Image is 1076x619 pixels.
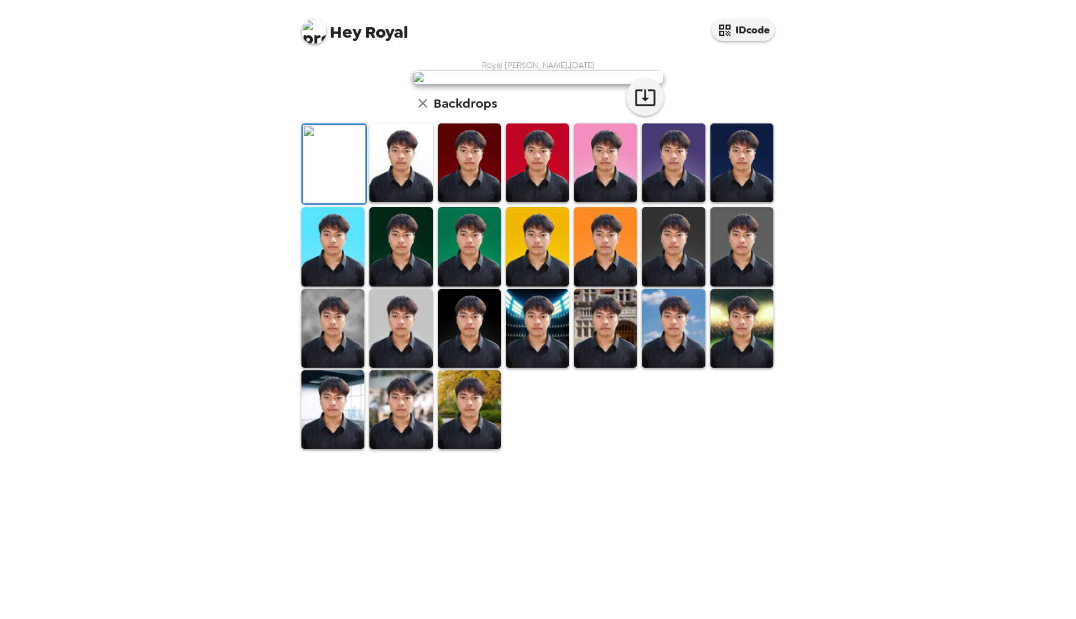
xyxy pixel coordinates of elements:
[412,71,664,84] img: user
[301,13,408,41] span: Royal
[303,125,366,203] img: Original
[482,60,595,71] span: Royal [PERSON_NAME] , [DATE]
[330,21,361,43] span: Hey
[712,19,775,41] button: IDcode
[434,93,497,113] h6: Backdrops
[301,19,327,44] img: profile pic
